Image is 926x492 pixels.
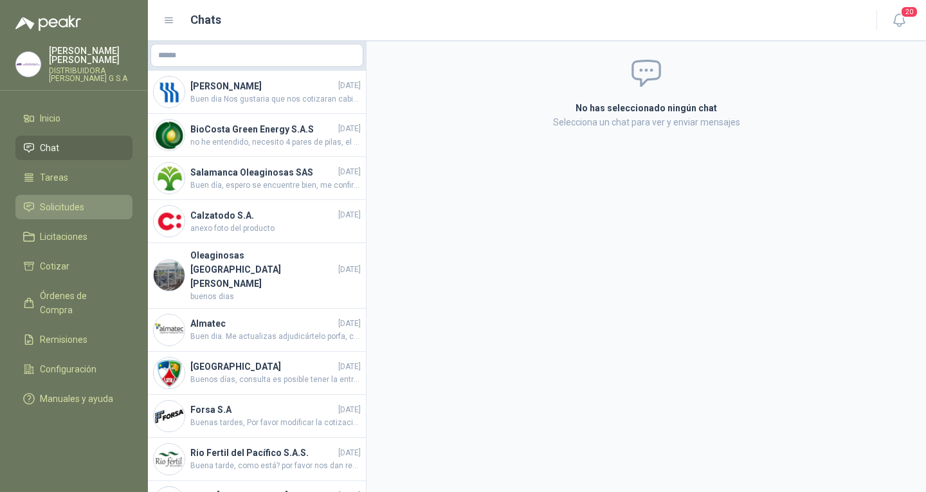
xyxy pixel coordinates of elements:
[900,6,918,18] span: 20
[154,401,185,432] img: Company Logo
[15,15,81,31] img: Logo peakr
[15,357,132,381] a: Configuración
[148,157,366,200] a: Company LogoSalamanca Oleaginosas SAS[DATE]Buen día, espero se encuentre bien, me confirma por fa...
[190,223,361,235] span: anexo foto del producto
[15,106,132,131] a: Inicio
[338,361,361,373] span: [DATE]
[15,224,132,249] a: Licitaciones
[154,206,185,237] img: Company Logo
[154,314,185,345] img: Company Logo
[15,284,132,322] a: Órdenes de Compra
[190,179,361,192] span: Buen día, espero se encuentre bien, me confirma por favor la fecha de entrega
[15,165,132,190] a: Tareas
[190,11,221,29] h1: Chats
[15,327,132,352] a: Remisiones
[154,444,185,475] img: Company Logo
[190,446,336,460] h4: Rio Fertil del Pacífico S.A.S.
[154,260,185,291] img: Company Logo
[154,163,185,194] img: Company Logo
[148,243,366,309] a: Company LogoOleaginosas [GEOGRAPHIC_DATA][PERSON_NAME][DATE]buenos dias
[338,318,361,330] span: [DATE]
[338,209,361,221] span: [DATE]
[338,447,361,459] span: [DATE]
[148,352,366,395] a: Company Logo[GEOGRAPHIC_DATA][DATE]Buenos días, consulta es posible tener la entrega del producto...
[338,123,361,135] span: [DATE]
[190,248,336,291] h4: Oleaginosas [GEOGRAPHIC_DATA][PERSON_NAME]
[422,101,871,115] h2: No has seleccionado ningún chat
[40,289,120,317] span: Órdenes de Compra
[15,136,132,160] a: Chat
[40,170,68,185] span: Tareas
[40,111,60,125] span: Inicio
[190,208,336,223] h4: Calzatodo S.A.
[190,360,336,374] h4: [GEOGRAPHIC_DATA]
[190,403,336,417] h4: Forsa S.A
[154,77,185,107] img: Company Logo
[190,316,336,331] h4: Almatec
[15,195,132,219] a: Solicitudes
[190,79,336,93] h4: [PERSON_NAME]
[40,230,87,244] span: Licitaciones
[190,374,361,386] span: Buenos días, consulta es posible tener la entrega del producto antes de los 8 días?
[190,93,361,105] span: Buen dia Nos gustaria que nos cotizaran cabinas de sonido un poco mas grandes, microfono inalambr...
[148,438,366,481] a: Company LogoRio Fertil del Pacífico S.A.S.[DATE]Buena tarde, como está? por favor nos dan respues...
[40,392,113,406] span: Manuales y ayuda
[15,387,132,411] a: Manuales y ayuda
[148,114,366,157] a: Company LogoBioCosta Green Energy S.A.S[DATE]no he entendido, necesito 4 pares de pilas, el par m...
[148,309,366,352] a: Company LogoAlmatec[DATE]Buen dia. Me actualizas adjudicártelo porfa, con el mismo precio que estaba
[40,362,96,376] span: Configuración
[190,165,336,179] h4: Salamanca Oleaginosas SAS
[15,254,132,278] a: Cotizar
[190,417,361,429] span: Buenas tardes, Por favor modificar la cotización paq x 10 und muchas gracias
[190,291,361,303] span: buenos dias
[148,71,366,114] a: Company Logo[PERSON_NAME][DATE]Buen dia Nos gustaria que nos cotizaran cabinas de sonido un poco ...
[887,9,911,32] button: 20
[148,395,366,438] a: Company LogoForsa S.A[DATE]Buenas tardes, Por favor modificar la cotización paq x 10 und muchas g...
[190,136,361,149] span: no he entendido, necesito 4 pares de pilas, el par me cuesta 31.280+ iva ?
[338,264,361,276] span: [DATE]
[154,120,185,150] img: Company Logo
[40,333,87,347] span: Remisiones
[40,200,84,214] span: Solicitudes
[190,460,361,472] span: Buena tarde, como está? por favor nos dan respuesta sobre los talonario que están pendientes, ent...
[338,80,361,92] span: [DATE]
[49,46,132,64] p: [PERSON_NAME] [PERSON_NAME]
[148,200,366,243] a: Company LogoCalzatodo S.A.[DATE]anexo foto del producto
[40,259,69,273] span: Cotizar
[422,115,871,129] p: Selecciona un chat para ver y enviar mensajes
[16,52,41,77] img: Company Logo
[154,358,185,388] img: Company Logo
[190,122,336,136] h4: BioCosta Green Energy S.A.S
[40,141,59,155] span: Chat
[49,67,132,82] p: DISTRIBUIDORA [PERSON_NAME] G S.A
[338,166,361,178] span: [DATE]
[190,331,361,343] span: Buen dia. Me actualizas adjudicártelo porfa, con el mismo precio que estaba
[338,404,361,416] span: [DATE]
